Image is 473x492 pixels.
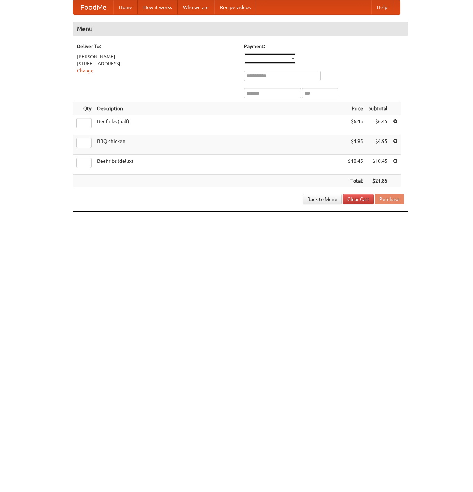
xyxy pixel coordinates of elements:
a: Back to Menu [303,194,342,204]
th: $21.85 [366,175,390,187]
a: Change [77,68,94,73]
a: Who we are [178,0,214,14]
a: FoodMe [73,0,113,14]
a: Clear Cart [343,194,374,204]
a: How it works [138,0,178,14]
th: Price [345,102,366,115]
td: BBQ chicken [94,135,345,155]
button: Purchase [375,194,404,204]
td: $6.45 [366,115,390,135]
td: $10.45 [366,155,390,175]
h4: Menu [73,22,408,36]
td: $6.45 [345,115,366,135]
td: Beef ribs (half) [94,115,345,135]
h5: Payment: [244,43,404,50]
a: Help [371,0,393,14]
a: Home [113,0,138,14]
td: $4.95 [345,135,366,155]
th: Description [94,102,345,115]
a: Recipe videos [214,0,256,14]
td: $4.95 [366,135,390,155]
div: [STREET_ADDRESS] [77,60,237,67]
td: $10.45 [345,155,366,175]
th: Qty [73,102,94,115]
td: Beef ribs (delux) [94,155,345,175]
h5: Deliver To: [77,43,237,50]
th: Subtotal [366,102,390,115]
th: Total: [345,175,366,187]
div: [PERSON_NAME] [77,53,237,60]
